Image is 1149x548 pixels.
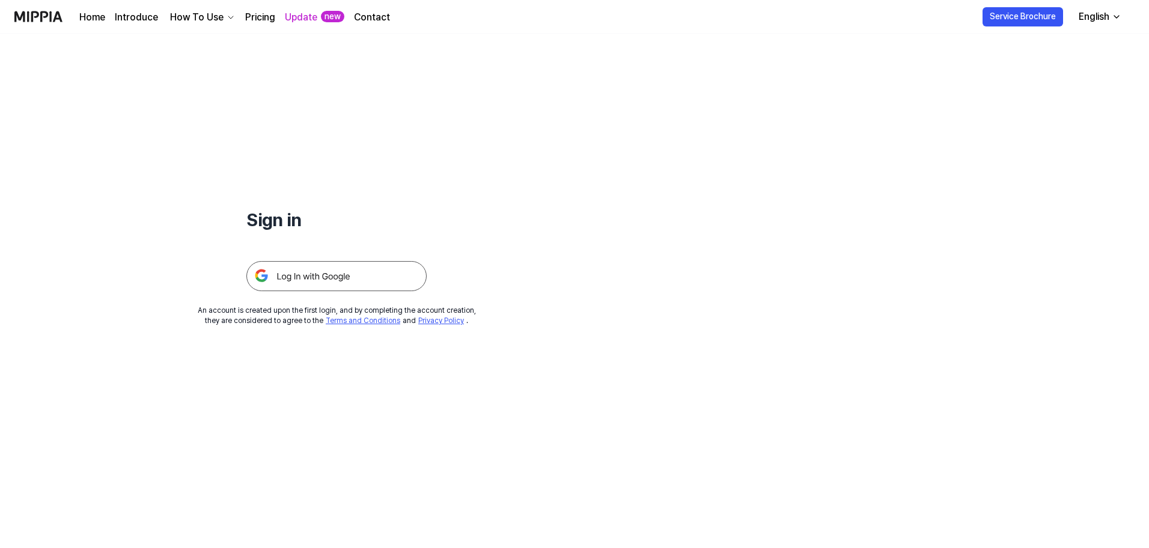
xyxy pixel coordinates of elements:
div: new [321,11,344,23]
div: How To Use [168,10,226,25]
div: An account is created upon the first login, and by completing the account creation, they are cons... [198,306,476,326]
a: Home [79,10,105,25]
a: Contact [354,10,390,25]
h1: Sign in [246,207,427,232]
a: Introduce [115,10,158,25]
button: Service Brochure [983,7,1063,26]
img: 구글 로그인 버튼 [246,261,427,291]
a: Terms and Conditions [326,316,400,325]
div: English [1076,10,1112,24]
button: How To Use [168,10,236,25]
a: Privacy Policy [418,316,464,325]
a: Update [285,10,317,25]
a: Pricing [245,10,275,25]
button: English [1069,5,1129,29]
